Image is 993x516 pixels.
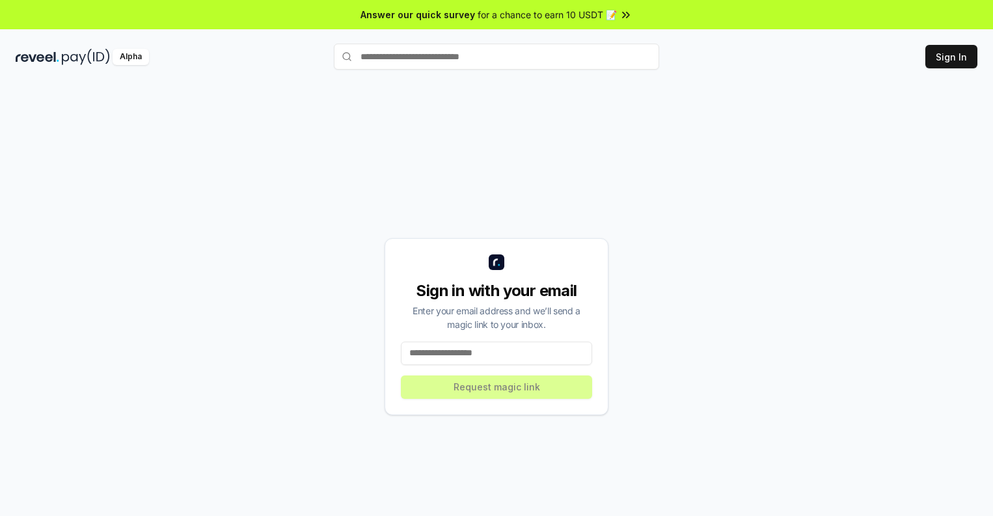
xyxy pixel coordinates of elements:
[401,280,592,301] div: Sign in with your email
[478,8,617,21] span: for a chance to earn 10 USDT 📝
[62,49,110,65] img: pay_id
[925,45,977,68] button: Sign In
[360,8,475,21] span: Answer our quick survey
[113,49,149,65] div: Alpha
[489,254,504,270] img: logo_small
[16,49,59,65] img: reveel_dark
[401,304,592,331] div: Enter your email address and we’ll send a magic link to your inbox.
